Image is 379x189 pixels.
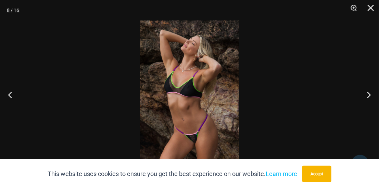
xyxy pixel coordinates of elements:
[353,78,379,112] button: Next
[266,170,297,177] a: Learn more
[7,5,19,15] div: 8 / 16
[302,166,331,182] button: Accept
[48,169,297,179] p: This website uses cookies to ensure you get the best experience on our website.
[140,21,239,168] img: Reckless Neon Crush Black Neon 349 Crop Top 466 Thong 03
